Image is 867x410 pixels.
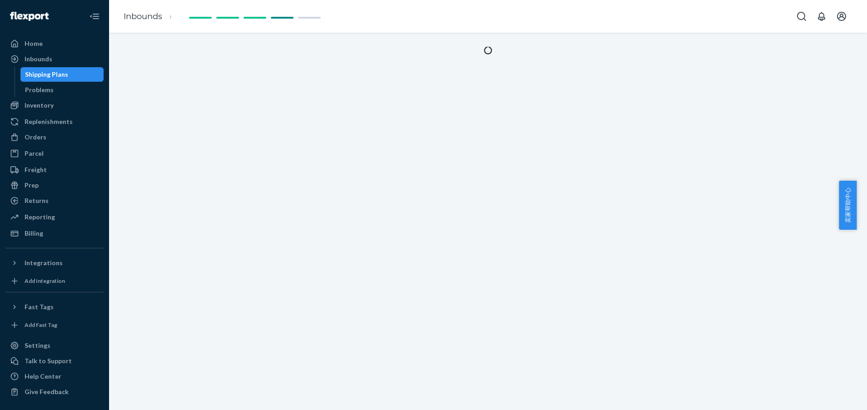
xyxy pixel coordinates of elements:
button: Open account menu [832,7,851,25]
a: Billing [5,226,104,241]
div: Inventory [25,101,54,110]
a: Orders [5,130,104,144]
a: Talk to Support [5,354,104,368]
div: Orders [25,133,46,142]
div: Settings [25,341,50,350]
div: Add Integration [25,277,65,285]
div: Prep [25,181,39,190]
a: Add Integration [5,274,104,288]
button: Give Feedback [5,385,104,399]
a: Freight [5,163,104,177]
button: Open Search Box [792,7,811,25]
ol: breadcrumbs [116,3,187,30]
a: Replenishments [5,114,104,129]
a: Inbounds [124,11,162,21]
button: Fast Tags [5,300,104,314]
div: Add Fast Tag [25,321,57,329]
div: Talk to Support [25,356,72,366]
button: 卖家帮助中心 [839,181,857,230]
a: Inventory [5,98,104,113]
a: Reporting [5,210,104,224]
div: Replenishments [25,117,73,126]
a: Parcel [5,146,104,161]
div: Returns [25,196,49,205]
a: Settings [5,338,104,353]
a: Problems [20,83,104,97]
a: Inbounds [5,52,104,66]
a: Help Center [5,369,104,384]
div: Integrations [25,258,63,267]
div: Home [25,39,43,48]
button: Integrations [5,256,104,270]
div: Parcel [25,149,44,158]
div: Shipping Plans [25,70,68,79]
div: Inbounds [25,54,52,64]
a: Shipping Plans [20,67,104,82]
button: Close Navigation [85,7,104,25]
div: Billing [25,229,43,238]
div: Freight [25,165,47,174]
img: Flexport logo [10,12,49,21]
div: Fast Tags [25,302,54,311]
div: Problems [25,85,54,94]
a: Add Fast Tag [5,318,104,332]
div: Reporting [25,212,55,222]
a: Returns [5,193,104,208]
div: Help Center [25,372,61,381]
div: Give Feedback [25,387,69,396]
button: Open notifications [812,7,831,25]
a: Home [5,36,104,51]
a: Prep [5,178,104,193]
